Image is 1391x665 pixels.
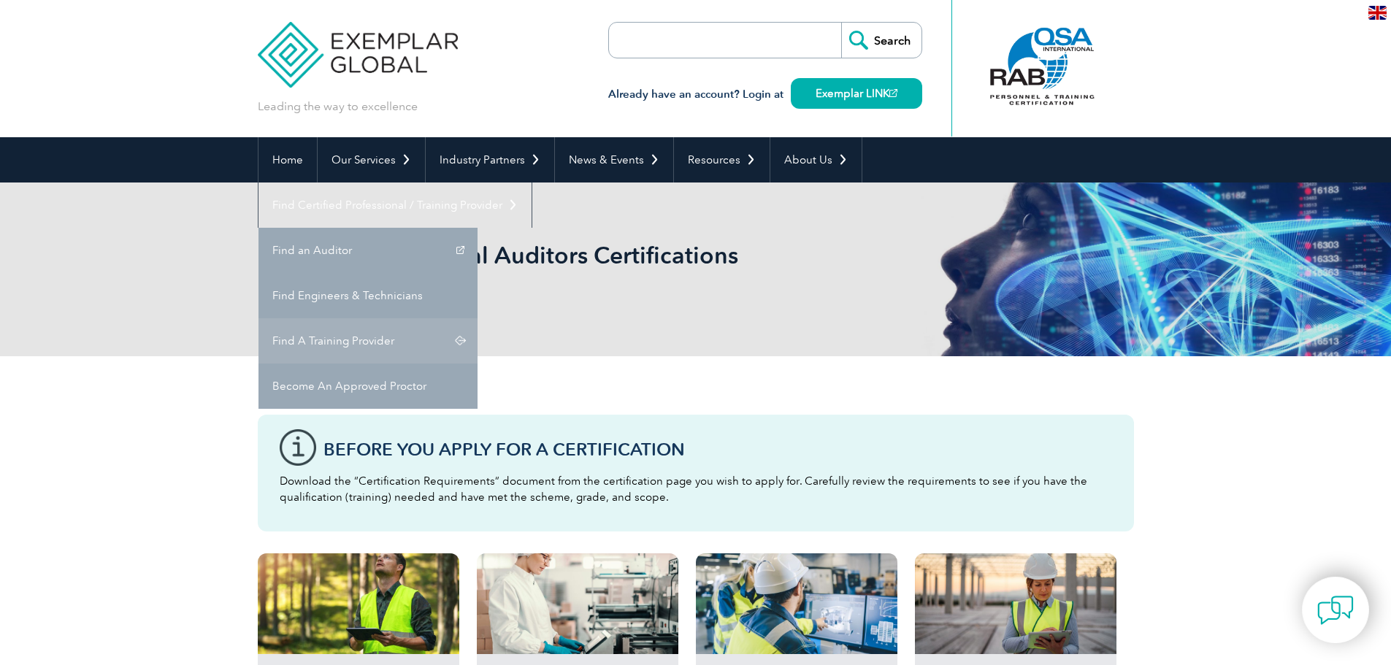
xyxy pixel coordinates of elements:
a: Industry Partners [426,137,554,182]
a: Our Services [318,137,425,182]
h3: Before You Apply For a Certification [323,440,1112,458]
a: News & Events [555,137,673,182]
p: Download the “Certification Requirements” document from the certification page you wish to apply ... [280,473,1112,505]
a: Find Engineers & Technicians [258,273,478,318]
input: Search [841,23,921,58]
a: Become An Approved Proctor [258,364,478,409]
a: Resources [674,137,770,182]
img: contact-chat.png [1317,592,1354,629]
a: Find Certified Professional / Training Provider [258,182,532,228]
a: Find an Auditor [258,228,478,273]
img: open_square.png [889,89,897,97]
a: Find A Training Provider [258,318,478,364]
a: About Us [770,137,862,182]
h1: Browse All Individual Auditors Certifications by Category [258,241,819,298]
a: Home [258,137,317,182]
a: Exemplar LINK [791,78,922,109]
h3: Already have an account? Login at [608,85,922,104]
img: en [1368,6,1387,20]
p: Leading the way to excellence [258,99,418,115]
